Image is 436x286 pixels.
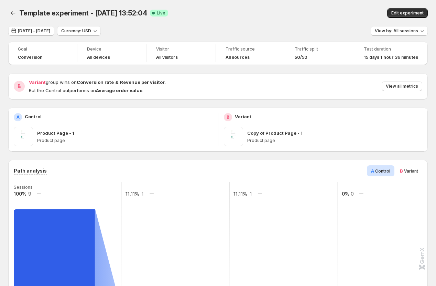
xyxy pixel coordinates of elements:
[29,79,166,85] span: group wins on .
[382,81,422,91] button: View all metrics
[126,191,139,197] text: 11.11%
[226,55,250,60] h4: All sources
[233,191,247,197] text: 11.11%
[295,46,344,52] span: Traffic split
[247,138,423,143] p: Product page
[375,28,418,34] span: View by: All sessions
[226,46,275,61] a: Traffic sourceAll sources
[87,55,110,60] h4: All devices
[87,46,137,61] a: DeviceAll devices
[387,8,428,18] button: Edit experiment
[8,8,18,18] button: Back
[14,127,33,146] img: Product Page - 1
[57,26,101,36] button: Currency: USD
[247,130,303,136] p: Copy of Product Page - 1
[18,83,21,90] h2: B
[37,130,74,136] p: Product Page - 1
[400,168,403,174] span: B
[87,46,137,52] span: Device
[364,55,418,60] span: 15 days 1 hour 36 minutes
[28,191,31,197] text: 9
[8,26,54,36] button: [DATE] - [DATE]
[375,168,390,174] span: Control
[235,113,251,120] p: Variant
[386,84,418,89] span: View all metrics
[142,191,143,197] text: 1
[295,46,344,61] a: Traffic split50/50
[25,113,42,120] p: Control
[14,185,33,190] text: Sessions
[342,191,349,197] text: 0%
[156,46,206,61] a: VisitorAll visitors
[404,168,418,174] span: Variant
[37,138,212,143] p: Product page
[295,55,307,60] span: 50/50
[29,79,46,85] span: Variant
[226,46,275,52] span: Traffic source
[29,88,143,93] span: But the Control outperforms on .
[17,114,20,120] h2: A
[391,10,424,16] span: Edit experiment
[371,168,374,174] span: A
[371,26,428,36] button: View by: All sessions
[14,167,47,174] h3: Path analysis
[156,46,206,52] span: Visitor
[115,79,119,85] strong: &
[156,55,178,60] h4: All visitors
[18,28,50,34] span: [DATE] - [DATE]
[351,191,354,197] text: 0
[19,9,147,17] span: Template experiment - [DATE] 13:52:04
[96,88,142,93] strong: Average order value
[77,79,114,85] strong: Conversion rate
[61,28,91,34] span: Currency: USD
[18,55,43,60] span: Conversion
[14,191,26,197] text: 100%
[18,46,67,52] span: Goal
[250,191,252,197] text: 1
[120,79,165,85] strong: Revenue per visitor
[18,46,67,61] a: GoalConversion
[157,10,165,16] span: Live
[227,114,229,120] h2: B
[364,46,418,52] span: Test duration
[224,127,243,146] img: Copy of Product Page - 1
[364,46,418,61] a: Test duration15 days 1 hour 36 minutes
